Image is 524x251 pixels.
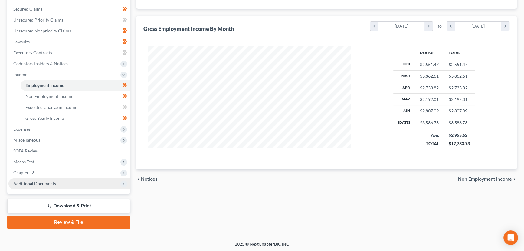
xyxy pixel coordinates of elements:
[13,126,31,132] span: Expenses
[420,96,439,102] div: $2,192.01
[13,148,38,153] span: SOFA Review
[21,113,130,124] a: Gross Yearly Income
[13,28,71,33] span: Unsecured Nonpriority Claims
[420,62,439,68] div: $2,551.47
[420,108,439,114] div: $2,807.09
[393,70,415,82] th: Mar
[25,94,73,99] span: Non Employment Income
[444,82,475,93] td: $2,733.82
[13,61,68,66] span: Codebtors Insiders & Notices
[444,70,475,82] td: $3,862.61
[8,146,130,156] a: SOFA Review
[420,73,439,79] div: $3,862.61
[13,17,63,22] span: Unsecured Priority Claims
[25,83,64,88] span: Employment Income
[424,22,433,31] i: chevron_right
[444,117,475,129] td: $3,586.73
[444,105,475,117] td: $2,807.09
[25,105,77,110] span: Expected Change in Income
[449,132,470,138] div: $2,955.62
[420,132,439,138] div: Avg.
[8,36,130,47] a: Lawsuits
[438,23,442,29] span: to
[458,177,512,182] span: Non Employment Income
[420,85,439,91] div: $2,733.82
[393,82,415,93] th: Apr
[503,230,518,245] div: Open Intercom Messenger
[8,25,130,36] a: Unsecured Nonpriority Claims
[13,170,34,175] span: Chapter 13
[393,94,415,105] th: May
[13,72,27,77] span: Income
[8,4,130,15] a: Secured Claims
[370,22,378,31] i: chevron_left
[13,39,30,44] span: Lawsuits
[444,59,475,70] td: $2,551.47
[136,177,141,182] i: chevron_left
[378,22,425,31] div: [DATE]
[393,59,415,70] th: Feb
[21,91,130,102] a: Non Employment Income
[420,141,439,147] div: TOTAL
[393,105,415,117] th: Jun
[21,102,130,113] a: Expected Change in Income
[13,159,34,164] span: Means Test
[420,120,439,126] div: $3,586.73
[136,177,158,182] button: chevron_left Notices
[13,137,40,142] span: Miscellaneous
[21,80,130,91] a: Employment Income
[141,177,158,182] span: Notices
[501,22,509,31] i: chevron_right
[13,6,42,12] span: Secured Claims
[458,177,517,182] button: Non Employment Income chevron_right
[25,115,64,121] span: Gross Yearly Income
[7,199,130,213] a: Download & Print
[7,216,130,229] a: Review & File
[8,15,130,25] a: Unsecured Priority Claims
[455,22,501,31] div: [DATE]
[143,25,234,32] div: Gross Employment Income By Month
[447,22,455,31] i: chevron_left
[444,46,475,59] th: Total
[415,46,444,59] th: Debtor
[449,141,470,147] div: $17,733.73
[512,177,517,182] i: chevron_right
[13,181,56,186] span: Additional Documents
[8,47,130,58] a: Executory Contracts
[444,94,475,105] td: $2,192.01
[13,50,52,55] span: Executory Contracts
[393,117,415,129] th: [DATE]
